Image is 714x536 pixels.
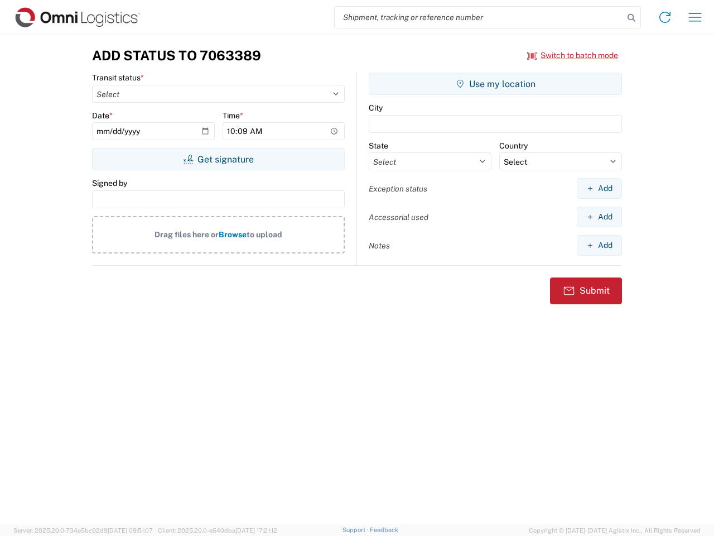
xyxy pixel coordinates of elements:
[370,527,398,533] a: Feedback
[369,241,390,251] label: Notes
[577,207,622,227] button: Add
[92,47,261,64] h3: Add Status to 7063389
[369,141,388,151] label: State
[342,527,370,533] a: Support
[369,184,427,194] label: Exception status
[13,527,153,534] span: Server: 2025.20.0-734e5bc92d9
[235,527,277,534] span: [DATE] 17:21:12
[369,212,428,222] label: Accessorial used
[155,230,219,239] span: Drag files here or
[577,235,622,256] button: Add
[335,7,624,28] input: Shipment, tracking or reference number
[92,111,113,121] label: Date
[577,178,622,199] button: Add
[92,178,127,188] label: Signed by
[108,527,153,534] span: [DATE] 09:51:07
[527,46,618,65] button: Switch to batch mode
[92,73,144,83] label: Transit status
[223,111,243,121] label: Time
[369,73,622,95] button: Use my location
[92,148,345,170] button: Get signature
[369,103,383,113] label: City
[219,230,247,239] span: Browse
[158,527,277,534] span: Client: 2025.20.0-e640dba
[529,525,701,535] span: Copyright © [DATE]-[DATE] Agistix Inc., All Rights Reserved
[550,277,622,304] button: Submit
[499,141,528,151] label: Country
[247,230,282,239] span: to upload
